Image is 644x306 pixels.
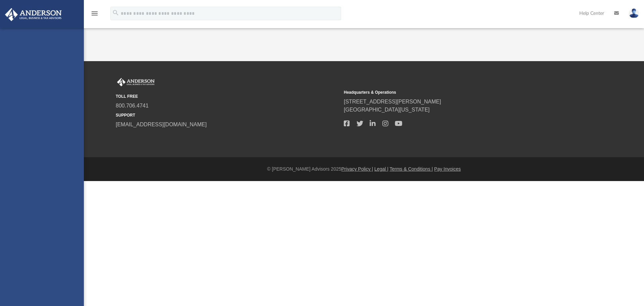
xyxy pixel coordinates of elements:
a: [GEOGRAPHIC_DATA][US_STATE] [344,107,430,113]
img: Anderson Advisors Platinum Portal [3,8,64,21]
img: Anderson Advisors Platinum Portal [116,78,156,87]
a: Pay Invoices [434,166,461,172]
a: [EMAIL_ADDRESS][DOMAIN_NAME] [116,122,207,127]
a: Privacy Policy | [341,166,373,172]
small: TOLL FREE [116,93,339,99]
div: © [PERSON_NAME] Advisors 2025 [84,166,644,173]
a: Terms & Conditions | [390,166,433,172]
i: search [112,9,119,16]
a: 800.706.4741 [116,103,149,108]
i: menu [91,9,99,17]
small: SUPPORT [116,112,339,118]
a: menu [91,13,99,17]
a: [STREET_ADDRESS][PERSON_NAME] [344,99,441,104]
img: User Pic [629,8,639,18]
small: Headquarters & Operations [344,89,567,95]
a: Legal | [374,166,388,172]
